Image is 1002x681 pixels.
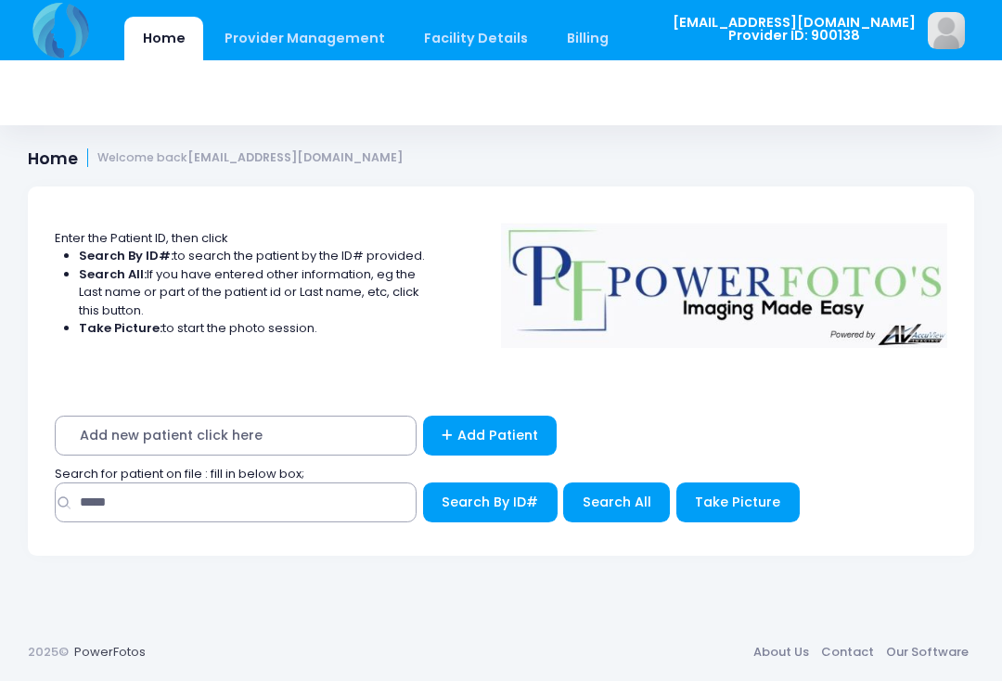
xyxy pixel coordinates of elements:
a: Facility Details [406,17,546,60]
img: image [928,12,965,49]
li: to start the photo session. [79,319,426,338]
a: Billing [549,17,627,60]
span: Search All [583,493,651,511]
button: Take Picture [676,482,800,522]
span: Search By ID# [442,493,538,511]
strong: Search All: [79,265,147,283]
strong: Take Picture: [79,319,162,337]
img: Logo [493,211,957,348]
li: to search the patient by the ID# provided. [79,247,426,265]
a: Add Patient [423,416,558,456]
h1: Home [28,148,403,168]
button: Search By ID# [423,482,558,522]
span: Search for patient on file : fill in below box; [55,465,304,482]
span: 2025© [28,643,69,661]
li: If you have entered other information, eg the Last name or part of the patient id or Last name, e... [79,265,426,320]
span: Enter the Patient ID, then click [55,229,228,247]
button: Search All [563,482,670,522]
a: Our Software [880,636,974,669]
span: Add new patient click here [55,416,417,456]
a: About Us [747,636,815,669]
small: Welcome back [97,151,403,165]
span: [EMAIL_ADDRESS][DOMAIN_NAME] Provider ID: 900138 [673,16,916,43]
strong: [EMAIL_ADDRESS][DOMAIN_NAME] [187,149,403,165]
a: Contact [815,636,880,669]
a: PowerFotos [74,643,146,661]
a: Home [124,17,203,60]
a: Staff [630,17,701,60]
a: Provider Management [206,17,403,60]
strong: Search By ID#: [79,247,173,264]
span: Take Picture [695,493,780,511]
